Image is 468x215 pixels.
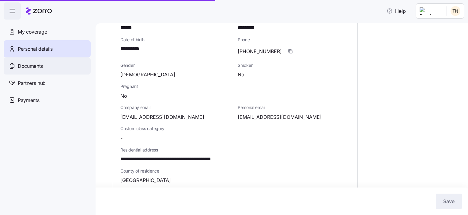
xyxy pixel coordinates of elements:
[238,62,350,68] span: Smoker
[4,92,91,109] a: Payments
[387,7,406,15] span: Help
[120,62,233,68] span: Gender
[120,37,233,43] span: Date of birth
[120,126,233,132] span: Custom class category
[120,168,350,174] span: County of residence
[451,6,460,16] img: 553abe75bcebd1628592960400f39860
[120,83,350,89] span: Pregnant
[4,40,91,57] a: Personal details
[120,104,233,111] span: Company email
[18,62,43,70] span: Documents
[120,147,350,153] span: Residential address
[436,194,462,209] button: Save
[238,48,282,55] span: [PHONE_NUMBER]
[18,45,53,53] span: Personal details
[420,7,442,15] img: Employer logo
[120,177,171,184] span: [GEOGRAPHIC_DATA]
[18,97,39,104] span: Payments
[238,37,350,43] span: Phone
[18,28,47,36] span: My coverage
[4,57,91,75] a: Documents
[238,113,322,121] span: [EMAIL_ADDRESS][DOMAIN_NAME]
[120,113,204,121] span: [EMAIL_ADDRESS][DOMAIN_NAME]
[238,104,350,111] span: Personal email
[120,92,127,100] span: No
[18,79,46,87] span: Partners hub
[120,71,175,78] span: [DEMOGRAPHIC_DATA]
[443,198,455,205] span: Save
[238,71,244,78] span: No
[4,75,91,92] a: Partners hub
[382,5,411,17] button: Help
[120,134,123,142] span: -
[4,23,91,40] a: My coverage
